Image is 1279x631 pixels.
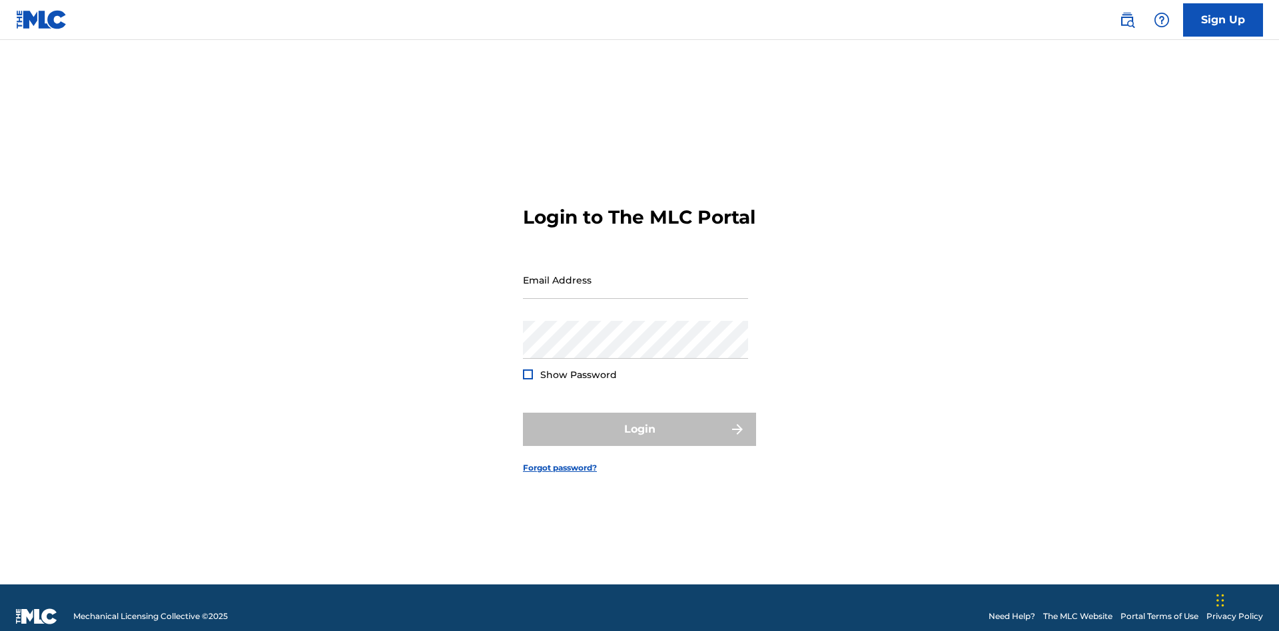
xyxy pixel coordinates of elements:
[1206,610,1263,622] a: Privacy Policy
[540,369,617,381] span: Show Password
[1216,580,1224,620] div: Drag
[1154,12,1170,28] img: help
[1119,12,1135,28] img: search
[1148,7,1175,33] div: Help
[16,608,57,624] img: logo
[523,206,755,229] h3: Login to The MLC Portal
[1114,7,1140,33] a: Public Search
[989,610,1035,622] a: Need Help?
[1043,610,1112,622] a: The MLC Website
[1120,610,1198,622] a: Portal Terms of Use
[1183,3,1263,37] a: Sign Up
[523,462,597,474] a: Forgot password?
[16,10,67,29] img: MLC Logo
[73,610,228,622] span: Mechanical Licensing Collective © 2025
[1212,567,1279,631] iframe: Chat Widget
